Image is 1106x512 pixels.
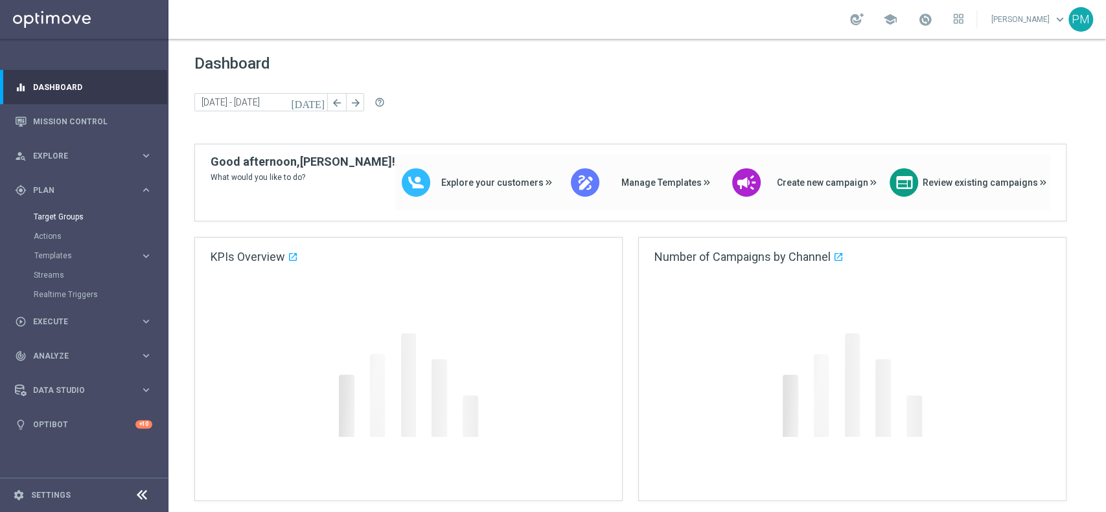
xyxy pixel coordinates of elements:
div: Mission Control [15,104,152,139]
div: Execute [15,316,140,328]
button: play_circle_outline Execute keyboard_arrow_right [14,317,153,327]
div: Dashboard [15,70,152,104]
i: keyboard_arrow_right [140,315,152,328]
button: track_changes Analyze keyboard_arrow_right [14,351,153,361]
a: Dashboard [33,70,152,104]
span: Templates [34,252,127,260]
div: Streams [34,265,167,285]
div: Optibot [15,407,152,441]
button: Data Studio keyboard_arrow_right [14,385,153,395]
div: Explore [15,150,140,162]
div: Analyze [15,350,140,362]
div: Actions [34,227,167,246]
button: equalizer Dashboard [14,82,153,93]
i: lightbulb [15,419,27,430]
i: person_search [15,150,27,162]
span: Explore [33,152,140,160]
div: Plan [15,184,140,196]
i: equalizer [15,82,27,93]
i: track_changes [15,350,27,362]
span: Analyze [33,352,140,360]
button: person_search Explore keyboard_arrow_right [14,151,153,161]
i: keyboard_arrow_right [140,350,152,362]
div: Data Studio [15,384,140,396]
div: Realtime Triggers [34,285,167,304]
a: [PERSON_NAME]keyboard_arrow_down [990,10,1068,29]
button: lightbulb Optibot +10 [14,419,153,430]
div: Templates [34,246,167,265]
div: +10 [135,420,152,429]
a: Optibot [33,407,135,441]
span: school [883,12,897,27]
span: keyboard_arrow_down [1053,12,1067,27]
button: Templates keyboard_arrow_right [34,250,153,261]
div: Target Groups [34,207,167,227]
div: PM [1068,7,1093,32]
a: Settings [31,491,71,499]
i: settings [13,489,25,501]
a: Target Groups [34,212,135,222]
div: Templates [34,252,140,260]
span: Execute [33,318,140,326]
a: Mission Control [33,104,152,139]
i: play_circle_outline [15,316,27,328]
i: keyboard_arrow_right [140,184,152,196]
a: Actions [34,231,135,241]
span: Plan [33,186,140,194]
span: Data Studio [33,386,140,394]
i: keyboard_arrow_right [140,250,152,262]
i: keyboard_arrow_right [140,150,152,162]
i: gps_fixed [15,184,27,196]
button: gps_fixed Plan keyboard_arrow_right [14,185,153,195]
i: keyboard_arrow_right [140,384,152,396]
a: Realtime Triggers [34,289,135,300]
a: Streams [34,270,135,280]
button: Mission Control [14,117,153,127]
